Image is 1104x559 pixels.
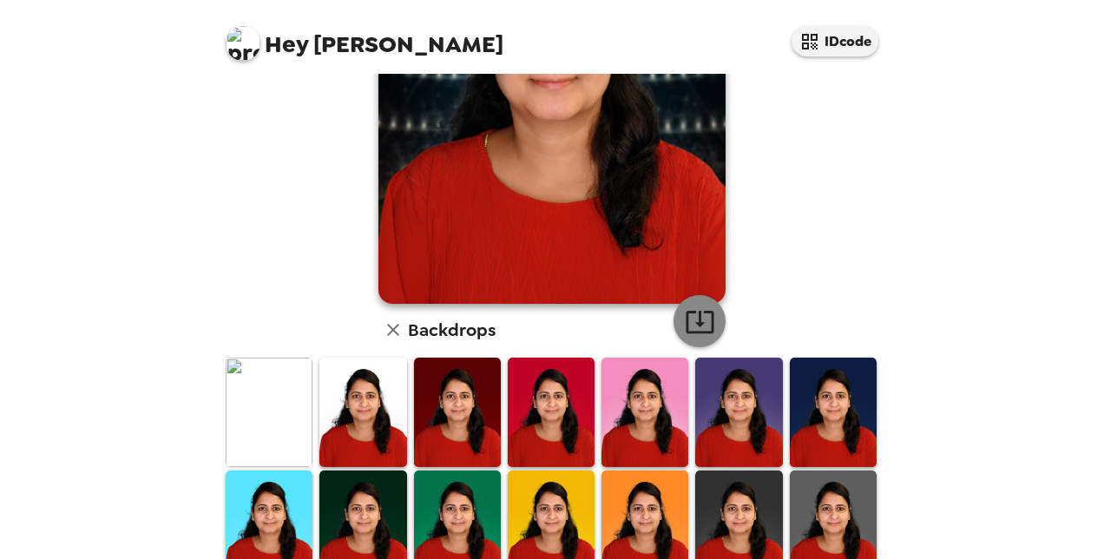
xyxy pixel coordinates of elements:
[226,17,503,56] span: [PERSON_NAME]
[792,26,878,56] button: IDcode
[226,26,260,61] img: profile pic
[408,316,496,344] h6: Backdrops
[226,358,312,466] img: Original
[265,29,308,60] span: Hey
